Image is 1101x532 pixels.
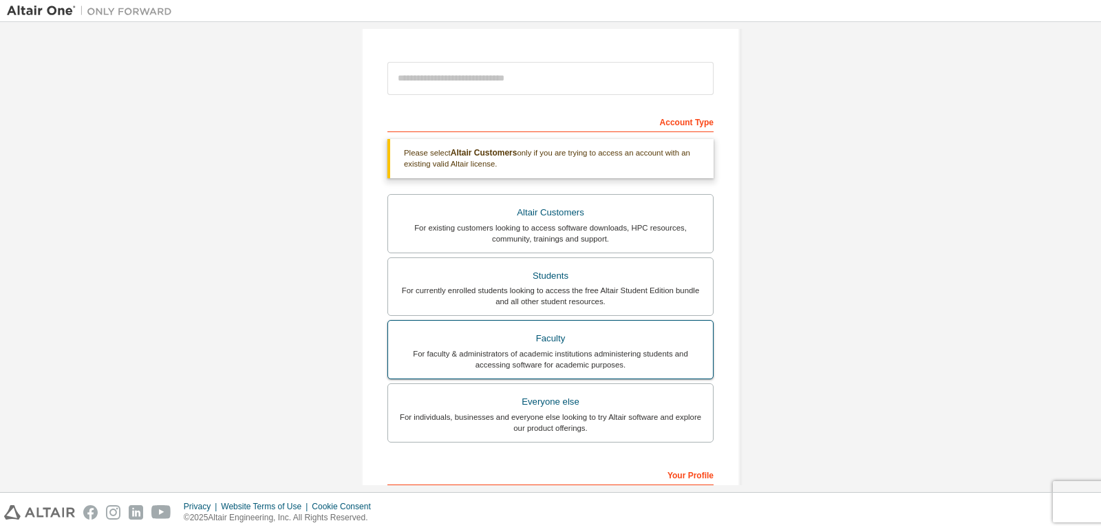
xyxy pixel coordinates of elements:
div: Students [396,266,705,286]
img: youtube.svg [151,505,171,520]
div: Altair Customers [396,203,705,222]
b: Altair Customers [451,148,517,158]
img: linkedin.svg [129,505,143,520]
img: altair_logo.svg [4,505,75,520]
div: Please select only if you are trying to access an account with an existing valid Altair license. [387,139,714,178]
img: instagram.svg [106,505,120,520]
div: For individuals, businesses and everyone else looking to try Altair software and explore our prod... [396,412,705,434]
div: For faculty & administrators of academic institutions administering students and accessing softwa... [396,348,705,370]
div: Cookie Consent [312,501,378,512]
div: Everyone else [396,392,705,412]
img: Altair One [7,4,179,18]
div: Account Type [387,110,714,132]
div: For currently enrolled students looking to access the free Altair Student Edition bundle and all ... [396,285,705,307]
div: Your Profile [387,463,714,485]
div: Privacy [184,501,221,512]
img: facebook.svg [83,505,98,520]
div: Faculty [396,329,705,348]
p: © 2025 Altair Engineering, Inc. All Rights Reserved. [184,512,379,524]
div: For existing customers looking to access software downloads, HPC resources, community, trainings ... [396,222,705,244]
div: Website Terms of Use [221,501,312,512]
